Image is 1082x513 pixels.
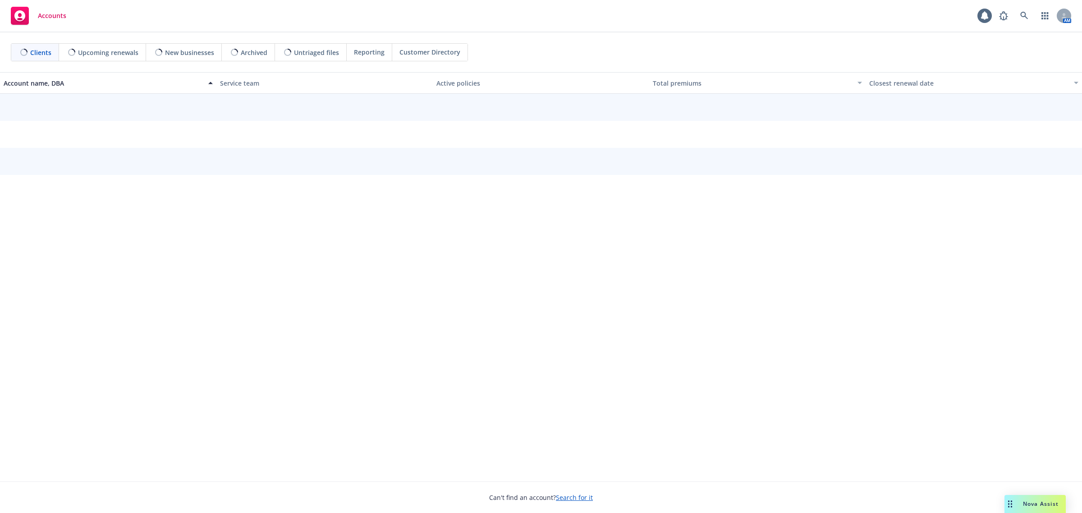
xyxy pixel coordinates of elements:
[866,72,1082,94] button: Closest renewal date
[38,12,66,19] span: Accounts
[4,78,203,88] div: Account name, DBA
[294,48,339,57] span: Untriaged files
[220,78,429,88] div: Service team
[995,7,1013,25] a: Report a Bug
[354,47,385,57] span: Reporting
[436,78,646,88] div: Active policies
[1004,495,1066,513] button: Nova Assist
[653,78,852,88] div: Total premiums
[1036,7,1054,25] a: Switch app
[489,493,593,502] span: Can't find an account?
[399,47,460,57] span: Customer Directory
[165,48,214,57] span: New businesses
[216,72,433,94] button: Service team
[7,3,70,28] a: Accounts
[241,48,267,57] span: Archived
[869,78,1068,88] div: Closest renewal date
[556,493,593,502] a: Search for it
[78,48,138,57] span: Upcoming renewals
[30,48,51,57] span: Clients
[433,72,649,94] button: Active policies
[649,72,866,94] button: Total premiums
[1004,495,1016,513] div: Drag to move
[1015,7,1033,25] a: Search
[1023,500,1059,508] span: Nova Assist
